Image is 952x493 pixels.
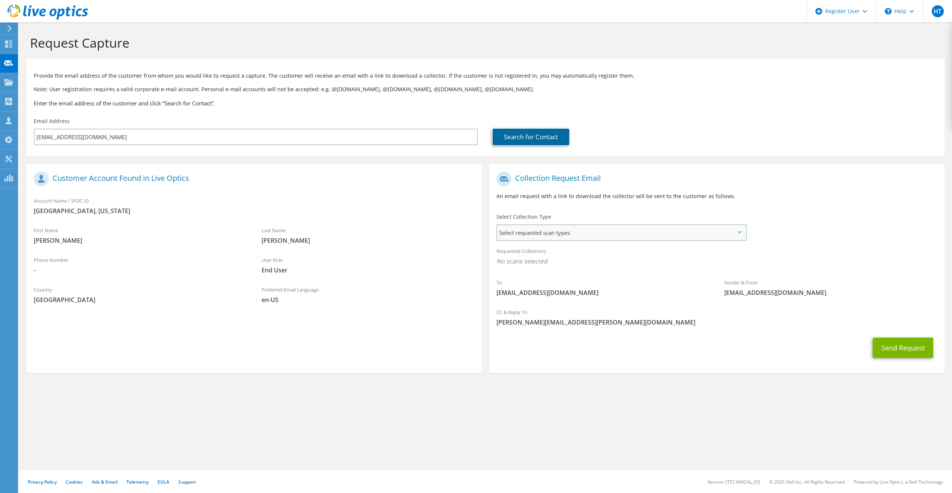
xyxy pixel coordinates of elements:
[769,479,845,485] li: © 2025 Dell Inc. All Rights Reserved
[254,222,482,248] div: Last Name
[26,222,254,248] div: First Name
[496,318,937,326] span: [PERSON_NAME][EMAIL_ADDRESS][PERSON_NAME][DOMAIN_NAME]
[493,129,569,145] a: Search for Contact
[34,171,470,186] h1: Customer Account Found in Live Optics
[34,236,247,245] span: [PERSON_NAME]
[873,338,933,358] button: Send Request
[885,8,892,15] svg: \n
[489,243,944,271] div: Requested Collections
[262,236,474,245] span: [PERSON_NAME]
[254,282,482,308] div: Preferred Email Language
[28,479,57,485] a: Privacy Policy
[262,266,474,274] span: End User
[30,35,937,51] h1: Request Capture
[92,479,117,485] a: Ads & Email
[34,85,937,93] p: Note: User registration requires a valid corporate e-mail account. Personal e-mail accounts will ...
[496,289,709,297] span: [EMAIL_ADDRESS][DOMAIN_NAME]
[854,479,943,485] li: Powered by Live Optics, a Dell Technology
[932,5,944,17] span: HT
[496,171,933,186] h1: Collection Request Email
[496,192,937,200] p: An email request with a link to download the collector will be sent to the customer as follows.
[158,479,169,485] a: EULA
[26,282,254,308] div: Country
[66,479,83,485] a: Cookies
[34,296,247,304] span: [GEOGRAPHIC_DATA]
[34,207,474,215] span: [GEOGRAPHIC_DATA], [US_STATE]
[497,225,745,240] span: Select requested scan types
[126,479,149,485] a: Telemetry
[489,304,944,330] div: CC & Reply To
[26,193,481,219] div: Account Name / SFDC ID
[26,252,254,278] div: Phone Number
[707,479,760,485] li: Version: [TECHNICAL_ID]
[34,99,937,107] h3: Enter the email address of the customer and click “Search for Contact”.
[262,296,474,304] span: en-US
[496,257,937,265] span: No scans selected
[254,252,482,278] div: User Role
[496,213,551,221] label: Select Collection Type
[34,117,70,125] label: Email Address
[178,479,196,485] a: Support
[34,266,247,274] span: -
[717,275,944,301] div: Sender & From
[724,289,937,297] span: [EMAIL_ADDRESS][DOMAIN_NAME]
[489,275,717,301] div: To
[34,72,937,80] p: Provide the email address of the customer from whom you would like to request a capture. The cust...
